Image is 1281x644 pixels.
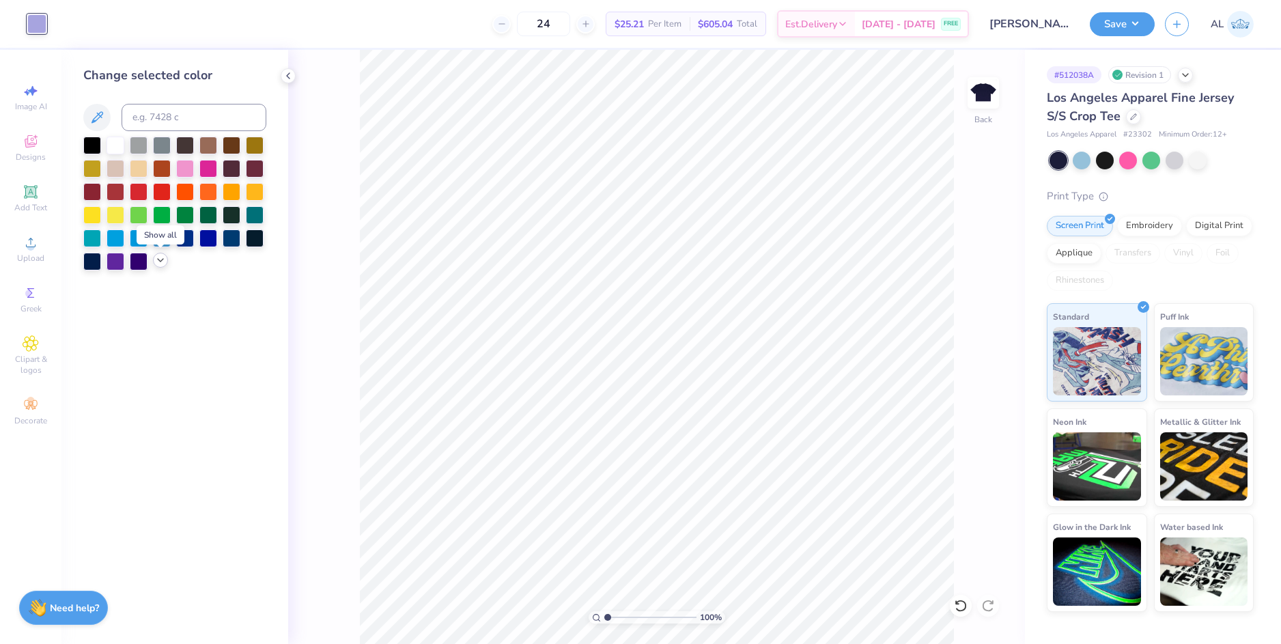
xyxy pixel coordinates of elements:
[648,17,681,31] span: Per Item
[83,66,266,85] div: Change selected color
[1053,520,1131,534] span: Glow in the Dark Ink
[1047,66,1101,83] div: # 512038A
[14,202,47,213] span: Add Text
[1211,11,1254,38] a: AL
[1164,243,1202,264] div: Vinyl
[1186,216,1252,236] div: Digital Print
[737,17,757,31] span: Total
[1227,11,1254,38] img: Alyzza Lydia Mae Sobrino
[1160,309,1189,324] span: Puff Ink
[785,17,837,31] span: Est. Delivery
[944,19,958,29] span: FREE
[862,17,935,31] span: [DATE] - [DATE]
[50,602,99,615] strong: Need help?
[517,12,570,36] input: – –
[1053,327,1141,395] img: Standard
[970,79,997,107] img: Back
[1047,216,1113,236] div: Screen Print
[1117,216,1182,236] div: Embroidery
[698,17,733,31] span: $605.04
[1160,520,1223,534] span: Water based Ink
[1047,188,1254,204] div: Print Type
[1053,415,1086,429] span: Neon Ink
[1108,66,1171,83] div: Revision 1
[615,17,644,31] span: $25.21
[14,415,47,426] span: Decorate
[1106,243,1160,264] div: Transfers
[1123,129,1152,141] span: # 23302
[1160,327,1248,395] img: Puff Ink
[1053,309,1089,324] span: Standard
[15,101,47,112] span: Image AI
[1160,415,1241,429] span: Metallic & Glitter Ink
[1211,16,1224,32] span: AL
[17,253,44,264] span: Upload
[979,10,1080,38] input: Untitled Design
[122,104,266,131] input: e.g. 7428 c
[20,303,42,314] span: Greek
[974,113,992,126] div: Back
[1047,129,1116,141] span: Los Angeles Apparel
[1047,270,1113,291] div: Rhinestones
[1053,537,1141,606] img: Glow in the Dark Ink
[16,152,46,163] span: Designs
[1160,432,1248,501] img: Metallic & Glitter Ink
[1047,243,1101,264] div: Applique
[1090,12,1155,36] button: Save
[137,225,184,244] div: Show all
[700,611,722,624] span: 100 %
[1207,243,1239,264] div: Foil
[1160,537,1248,606] img: Water based Ink
[1053,432,1141,501] img: Neon Ink
[1159,129,1227,141] span: Minimum Order: 12 +
[7,354,55,376] span: Clipart & logos
[1047,89,1234,124] span: Los Angeles Apparel Fine Jersey S/S Crop Tee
